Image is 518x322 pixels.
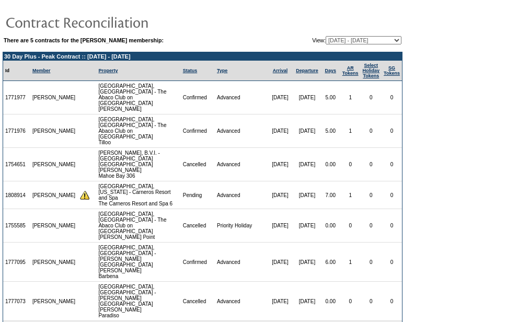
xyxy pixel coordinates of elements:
[3,282,30,321] td: 1777073
[181,209,215,243] td: Cancelled
[321,282,340,321] td: 0.00
[361,114,382,148] td: 0
[267,114,293,148] td: [DATE]
[293,181,321,209] td: [DATE]
[361,209,382,243] td: 0
[325,68,337,73] a: Days
[96,243,180,282] td: [GEOGRAPHIC_DATA], [GEOGRAPHIC_DATA] - [PERSON_NAME][GEOGRAPHIC_DATA][PERSON_NAME] Barbena
[181,148,215,181] td: Cancelled
[181,81,215,114] td: Confirmed
[267,81,293,114] td: [DATE]
[340,209,361,243] td: 0
[3,81,30,114] td: 1771977
[5,11,214,32] img: pgTtlContractReconciliation.gif
[267,181,293,209] td: [DATE]
[267,148,293,181] td: [DATE]
[340,181,361,209] td: 1
[382,209,402,243] td: 0
[321,81,340,114] td: 5.00
[30,81,78,114] td: [PERSON_NAME]
[4,37,164,43] b: There are 5 contracts for the [PERSON_NAME] membership:
[382,282,402,321] td: 0
[267,282,293,321] td: [DATE]
[296,68,318,73] a: Departure
[3,52,402,61] td: 30 Day Plus - Peak Contract :: [DATE] - [DATE]
[181,243,215,282] td: Confirmed
[361,81,382,114] td: 0
[361,243,382,282] td: 0
[293,148,321,181] td: [DATE]
[293,282,321,321] td: [DATE]
[215,181,267,209] td: Advanced
[80,190,89,200] img: There are insufficient days and/or tokens to cover this reservation
[267,243,293,282] td: [DATE]
[340,282,361,321] td: 0
[181,282,215,321] td: Cancelled
[321,148,340,181] td: 0.00
[215,148,267,181] td: Advanced
[382,148,402,181] td: 0
[3,61,30,81] td: Id
[321,209,340,243] td: 0.00
[215,114,267,148] td: Advanced
[98,68,118,73] a: Property
[30,243,78,282] td: [PERSON_NAME]
[382,114,402,148] td: 0
[215,81,267,114] td: Advanced
[340,243,361,282] td: 1
[273,68,288,73] a: Arrival
[382,243,402,282] td: 0
[340,81,361,114] td: 1
[361,148,382,181] td: 0
[96,81,180,114] td: [GEOGRAPHIC_DATA], [GEOGRAPHIC_DATA] - The Abaco Club on [GEOGRAPHIC_DATA] [PERSON_NAME]
[217,68,227,73] a: Type
[342,65,359,76] a: ARTokens
[340,114,361,148] td: 1
[30,282,78,321] td: [PERSON_NAME]
[321,181,340,209] td: 7.00
[3,243,30,282] td: 1777095
[3,209,30,243] td: 1755585
[215,282,267,321] td: Advanced
[30,209,78,243] td: [PERSON_NAME]
[96,148,180,181] td: [PERSON_NAME], B.V.I. - [GEOGRAPHIC_DATA] [GEOGRAPHIC_DATA][PERSON_NAME] Mahoe Bay 306
[293,114,321,148] td: [DATE]
[3,181,30,209] td: 1808914
[32,68,51,73] a: Member
[293,209,321,243] td: [DATE]
[293,243,321,282] td: [DATE]
[181,181,215,209] td: Pending
[321,114,340,148] td: 5.00
[363,63,380,78] a: Select HolidayTokens
[340,148,361,181] td: 0
[361,282,382,321] td: 0
[96,209,180,243] td: [GEOGRAPHIC_DATA], [GEOGRAPHIC_DATA] - The Abaco Club on [GEOGRAPHIC_DATA] [PERSON_NAME] Point
[215,243,267,282] td: Advanced
[181,114,215,148] td: Confirmed
[30,114,78,148] td: [PERSON_NAME]
[382,181,402,209] td: 0
[382,81,402,114] td: 0
[96,282,180,321] td: [GEOGRAPHIC_DATA], [GEOGRAPHIC_DATA] - [PERSON_NAME][GEOGRAPHIC_DATA][PERSON_NAME] Paradiso
[3,148,30,181] td: 1754651
[361,181,382,209] td: 0
[30,181,78,209] td: [PERSON_NAME]
[215,209,267,243] td: Priority Holiday
[183,68,198,73] a: Status
[96,181,180,209] td: [GEOGRAPHIC_DATA], [US_STATE] - Carneros Resort and Spa The Carneros Resort and Spa 6
[259,36,401,44] td: View:
[384,65,400,76] a: SGTokens
[321,243,340,282] td: 6.00
[96,114,180,148] td: [GEOGRAPHIC_DATA], [GEOGRAPHIC_DATA] - The Abaco Club on [GEOGRAPHIC_DATA] Tilloo
[30,148,78,181] td: [PERSON_NAME]
[293,81,321,114] td: [DATE]
[267,209,293,243] td: [DATE]
[3,114,30,148] td: 1771976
